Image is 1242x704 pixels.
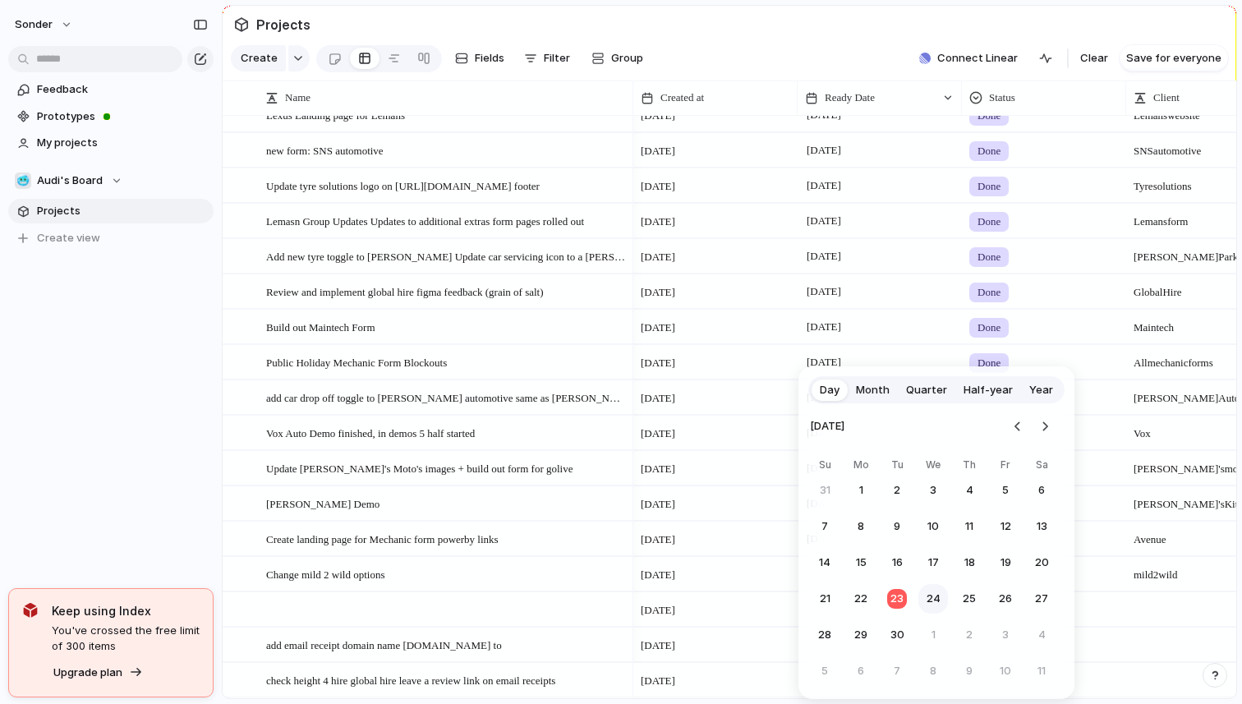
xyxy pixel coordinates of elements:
button: Monday, September 8th, 2025 [846,512,876,541]
button: Friday, September 26th, 2025 [991,584,1020,614]
span: Quarter [906,382,947,398]
button: Month [848,377,898,403]
button: Friday, September 19th, 2025 [991,548,1020,577]
span: Half-year [964,382,1013,398]
button: Monday, September 22nd, 2025 [846,584,876,614]
button: Tuesday, September 2nd, 2025 [882,476,912,505]
button: Go to the Next Month [1033,415,1056,438]
button: Friday, September 5th, 2025 [991,476,1020,505]
button: Quarter [898,377,955,403]
th: Saturday [1027,458,1056,476]
th: Tuesday [882,458,912,476]
table: September 2025 [810,458,1056,686]
button: Monday, September 29th, 2025 [846,620,876,650]
span: Year [1029,382,1053,398]
button: Friday, October 10th, 2025 [991,656,1020,686]
button: Wednesday, September 24th, 2025 [918,584,948,614]
button: Monday, September 1st, 2025 [846,476,876,505]
th: Friday [991,458,1020,476]
button: Tuesday, October 7th, 2025 [882,656,912,686]
button: Saturday, September 20th, 2025 [1027,548,1056,577]
button: Year [1021,377,1061,403]
button: Saturday, October 11th, 2025 [1027,656,1056,686]
button: Sunday, September 14th, 2025 [810,548,839,577]
button: Sunday, September 21st, 2025 [810,584,839,614]
span: Day [820,382,839,398]
th: Thursday [954,458,984,476]
button: Sunday, September 28th, 2025 [810,620,839,650]
button: Saturday, September 13th, 2025 [1027,512,1056,541]
button: Thursday, October 9th, 2025 [954,656,984,686]
button: Day [812,377,848,403]
button: Saturday, September 6th, 2025 [1027,476,1056,505]
th: Sunday [810,458,839,476]
button: Monday, September 15th, 2025 [846,548,876,577]
button: Friday, September 12th, 2025 [991,512,1020,541]
button: Thursday, September 18th, 2025 [954,548,984,577]
button: Friday, October 3rd, 2025 [991,620,1020,650]
button: Thursday, September 25th, 2025 [954,584,984,614]
button: Thursday, October 2nd, 2025 [954,620,984,650]
button: Saturday, September 27th, 2025 [1027,584,1056,614]
span: [DATE] [810,408,844,444]
button: Half-year [955,377,1021,403]
button: Saturday, October 4th, 2025 [1027,620,1056,650]
button: Sunday, October 5th, 2025 [810,656,839,686]
button: Monday, October 6th, 2025 [846,656,876,686]
button: Tuesday, September 9th, 2025 [882,512,912,541]
span: Month [856,382,890,398]
th: Monday [846,458,876,476]
button: Wednesday, September 3rd, 2025 [918,476,948,505]
button: Sunday, August 31st, 2025 [810,476,839,505]
button: Tuesday, September 16th, 2025 [882,548,912,577]
button: Go to the Previous Month [1006,415,1029,438]
button: Wednesday, September 17th, 2025 [918,548,948,577]
button: Today, Tuesday, September 23rd, 2025 [882,584,912,614]
button: Wednesday, September 10th, 2025 [918,512,948,541]
button: Wednesday, October 8th, 2025 [918,656,948,686]
button: Thursday, September 4th, 2025 [954,476,984,505]
button: Tuesday, September 30th, 2025 [882,620,912,650]
th: Wednesday [918,458,948,476]
button: Sunday, September 7th, 2025 [810,512,839,541]
button: Wednesday, October 1st, 2025 [918,620,948,650]
button: Thursday, September 11th, 2025 [954,512,984,541]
